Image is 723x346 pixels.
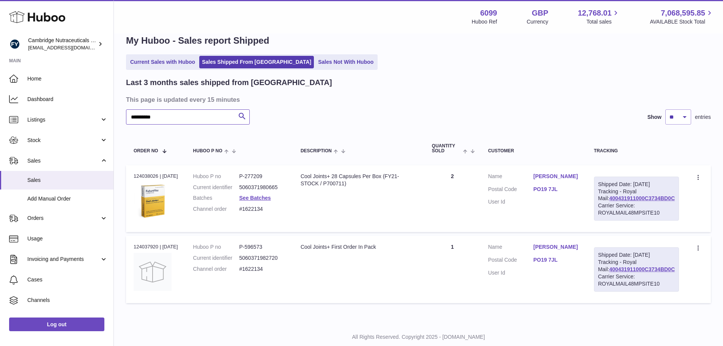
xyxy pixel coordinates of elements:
[586,18,620,25] span: Total sales
[199,56,314,68] a: Sales Shipped From [GEOGRAPHIC_DATA]
[9,38,20,50] img: huboo@camnutra.com
[193,184,239,191] dt: Current identifier
[301,243,417,251] div: Cool Joints+ First Order In Pack
[533,243,578,251] a: [PERSON_NAME]
[594,177,679,221] div: Tracking - Royal Mail:
[134,243,178,250] div: 124037920 | [DATE]
[193,254,239,262] dt: Current identifier
[239,254,285,262] dd: 5060371982720
[598,181,675,188] div: Shipped Date: [DATE]
[533,256,578,264] a: PO19 7JL
[598,251,675,259] div: Shipped Date: [DATE]
[27,215,100,222] span: Orders
[594,149,679,153] div: Tracking
[27,96,108,103] span: Dashboard
[239,243,285,251] dd: P-596573
[193,149,222,153] span: Huboo P no
[27,276,108,283] span: Cases
[527,18,548,25] div: Currency
[488,186,533,195] dt: Postal Code
[193,173,239,180] dt: Huboo P no
[695,114,711,121] span: entries
[134,173,178,180] div: 124038026 | [DATE]
[239,265,285,273] dd: #1622134
[239,173,285,180] dd: P-277209
[126,77,332,88] h2: Last 3 months sales shipped from [GEOGRAPHIC_DATA]
[315,56,376,68] a: Sales Not With Huboo
[488,149,579,153] div: Customer
[647,114,662,121] label: Show
[432,144,461,153] span: Quantity Sold
[27,297,108,304] span: Channels
[27,137,100,144] span: Stock
[28,37,96,51] div: Cambridge Nutraceuticals Ltd
[134,253,172,291] img: no-photo.jpg
[27,256,100,263] span: Invoicing and Payments
[134,182,172,220] img: 60991619191258.png
[533,186,578,193] a: PO19 7JL
[301,173,417,187] div: Cool Joints+ 28 Capsules Per Box (FY21-STOCK / P700711)
[650,8,714,25] a: 7,068,595.85 AVAILABLE Stock Total
[424,236,480,303] td: 1
[488,243,533,253] dt: Name
[488,173,533,182] dt: Name
[120,333,717,341] p: All Rights Reserved. Copyright 2025 - [DOMAIN_NAME]
[27,116,100,123] span: Listings
[27,235,108,242] span: Usage
[27,177,108,184] span: Sales
[650,18,714,25] span: AVAILABLE Stock Total
[472,18,497,25] div: Huboo Ref
[598,273,675,288] div: Carrier Service: ROYALMAIL48MPSITE10
[609,266,675,272] a: 400431911000C3734BD0C
[9,318,104,331] a: Log out
[27,157,100,164] span: Sales
[578,8,620,25] a: 12,768.01 Total sales
[193,243,239,251] dt: Huboo P no
[126,95,709,104] h3: This page is updated every 15 minutes
[193,194,239,202] dt: Batches
[661,8,705,18] span: 7,068,595.85
[128,56,198,68] a: Current Sales with Huboo
[239,184,285,191] dd: 5060371980665
[609,195,675,201] a: 400431911000C3734BD0C
[193,265,239,273] dt: Channel order
[598,202,675,216] div: Carrier Service: ROYALMAIL48MPSITE10
[488,256,533,265] dt: Postal Code
[193,205,239,213] dt: Channel order
[480,8,497,18] strong: 6099
[27,195,108,202] span: Add Manual Order
[28,44,112,51] span: [EMAIL_ADDRESS][DOMAIN_NAME]
[134,149,158,153] span: Order No
[578,8,611,18] span: 12,768.01
[239,205,285,213] dd: #1622134
[488,269,533,276] dt: User Id
[27,75,108,82] span: Home
[424,165,480,232] td: 2
[301,149,332,153] span: Description
[533,173,578,180] a: [PERSON_NAME]
[594,247,679,291] div: Tracking - Royal Mail:
[488,198,533,205] dt: User Id
[532,8,548,18] strong: GBP
[239,195,271,201] a: See Batches
[126,35,711,47] h1: My Huboo - Sales report Shipped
